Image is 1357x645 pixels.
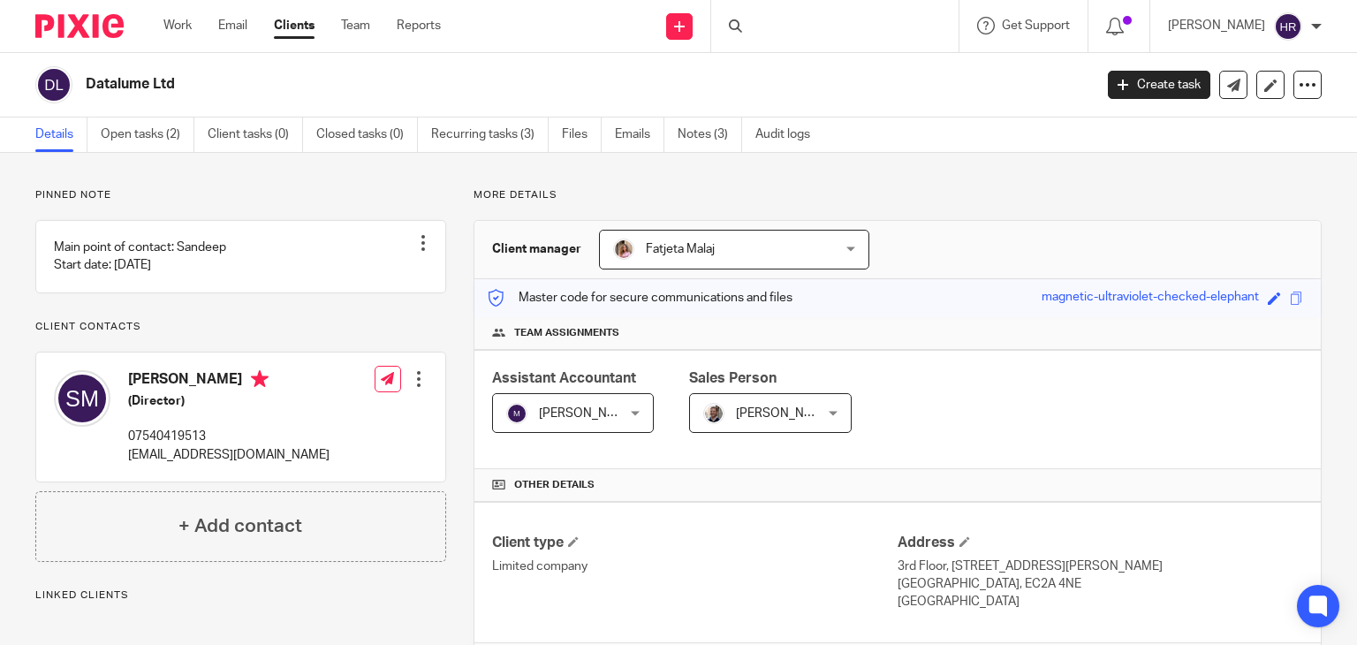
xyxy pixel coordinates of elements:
a: Reports [397,17,441,34]
span: Other details [514,478,595,492]
p: 3rd Floor, [STREET_ADDRESS][PERSON_NAME] [898,558,1303,575]
p: [EMAIL_ADDRESS][DOMAIN_NAME] [128,446,330,464]
p: 07540419513 [128,428,330,445]
a: Audit logs [755,118,823,152]
h4: [PERSON_NAME] [128,370,330,392]
a: Open tasks (2) [101,118,194,152]
span: Get Support [1002,19,1070,32]
span: Fatjeta Malaj [646,243,715,255]
a: Clients [274,17,315,34]
a: Notes (3) [678,118,742,152]
a: Emails [615,118,664,152]
span: Team assignments [514,326,619,340]
div: magnetic-ultraviolet-checked-elephant [1042,288,1259,308]
i: Primary [251,370,269,388]
a: Client tasks (0) [208,118,303,152]
p: [GEOGRAPHIC_DATA], EC2A 4NE [898,575,1303,593]
h5: (Director) [128,392,330,410]
a: Recurring tasks (3) [431,118,549,152]
p: Client contacts [35,320,446,334]
span: Assistant Accountant [492,371,636,385]
span: [PERSON_NAME] [539,407,636,420]
img: MicrosoftTeams-image%20(5).png [613,239,634,260]
a: Team [341,17,370,34]
p: Master code for secure communications and files [488,289,792,307]
h4: + Add contact [178,512,302,540]
h4: Client type [492,534,898,552]
a: Email [218,17,247,34]
h2: Datalume Ltd [86,75,883,94]
a: Work [163,17,192,34]
span: Sales Person [689,371,777,385]
p: Linked clients [35,588,446,603]
h4: Address [898,534,1303,552]
a: Closed tasks (0) [316,118,418,152]
img: svg%3E [506,403,527,424]
img: svg%3E [35,66,72,103]
p: More details [474,188,1322,202]
h3: Client manager [492,240,581,258]
img: Pixie [35,14,124,38]
a: Create task [1108,71,1210,99]
span: [PERSON_NAME] [736,407,833,420]
p: Limited company [492,558,898,575]
img: svg%3E [54,370,110,427]
p: [GEOGRAPHIC_DATA] [898,593,1303,611]
p: Pinned note [35,188,446,202]
a: Details [35,118,87,152]
p: [PERSON_NAME] [1168,17,1265,34]
img: svg%3E [1274,12,1302,41]
img: Matt%20Circle.png [703,403,724,424]
a: Files [562,118,602,152]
